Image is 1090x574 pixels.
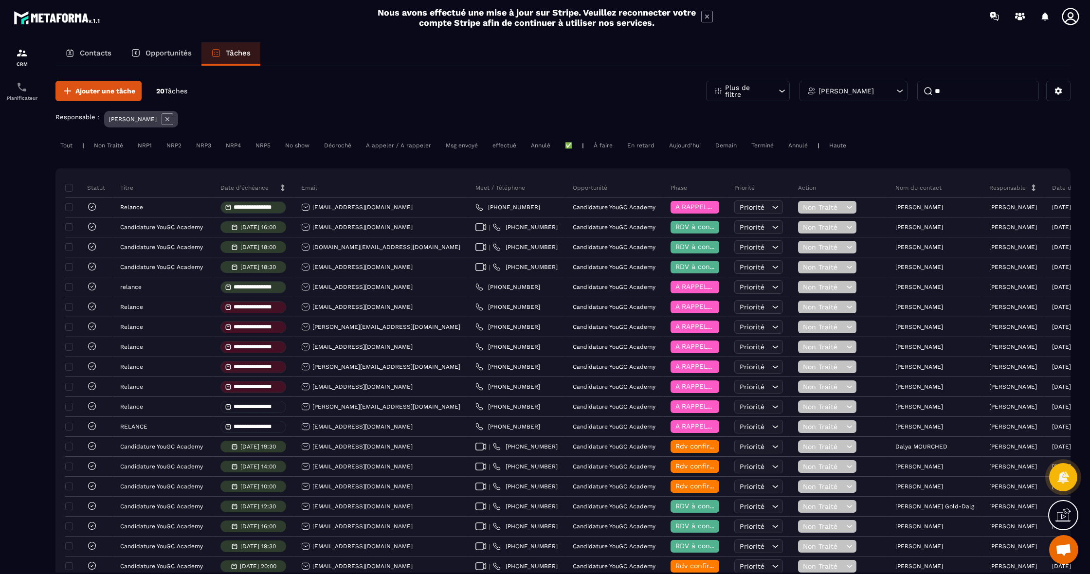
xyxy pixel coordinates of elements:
p: [PERSON_NAME] [895,284,943,290]
p: [PERSON_NAME] [989,503,1037,510]
a: Opportunités [121,42,201,66]
div: Demain [710,140,742,151]
p: [PERSON_NAME] [989,244,1037,251]
p: Relance [120,383,143,390]
span: Non Traité [803,243,844,251]
p: relance [120,284,142,290]
p: [PERSON_NAME] [895,543,943,550]
p: Phase [671,184,687,192]
span: Non Traité [803,502,844,510]
span: Priorité [740,542,764,550]
a: [PHONE_NUMBER] [475,403,540,411]
span: A RAPPELER/GHOST/NO SHOW✖️ [675,323,785,330]
p: [PERSON_NAME] [895,244,943,251]
span: Non Traité [803,443,844,450]
p: [DATE] 12:02 [1052,403,1088,410]
img: scheduler [16,81,28,93]
p: [PERSON_NAME] [989,383,1037,390]
p: [PERSON_NAME] [989,284,1037,290]
p: [PERSON_NAME] [895,423,943,430]
p: [DATE] 16:00 [240,523,276,530]
span: A RAPPELER/GHOST/NO SHOW✖️ [675,382,785,390]
span: RDV à confimer ❓ [675,223,738,231]
p: Candidature YouGC Academy [573,323,655,330]
div: Annulé [526,140,555,151]
a: [PHONE_NUMBER] [475,363,540,371]
span: Priorité [740,443,764,450]
p: [PERSON_NAME] [989,463,1037,470]
a: [PHONE_NUMBER] [493,562,558,570]
p: Responsable : [55,113,99,121]
span: | [489,264,490,271]
a: [PHONE_NUMBER] [475,303,540,311]
p: Candidature YouGC Academy [120,443,203,450]
div: effectué [488,140,521,151]
p: [PERSON_NAME] [109,116,157,123]
span: Non Traité [803,483,844,490]
span: RDV à confimer ❓ [675,502,738,510]
p: | [582,142,584,149]
p: [DATE] 20:00 [240,563,276,570]
span: Priorité [740,243,764,251]
p: Candidature YouGC Academy [120,483,203,490]
span: Non Traité [803,463,844,470]
span: Non Traité [803,303,844,311]
p: | [82,142,84,149]
p: [PERSON_NAME] [895,224,943,231]
p: Relance [120,403,143,410]
p: [PERSON_NAME] [895,463,943,470]
a: [PHONE_NUMBER] [493,243,558,251]
h2: Nous avons effectué une mise à jour sur Stripe. Veuillez reconnecter votre compte Stripe afin de ... [377,7,696,28]
span: Non Traité [803,263,844,271]
span: A RAPPELER/GHOST/NO SHOW✖️ [675,303,785,310]
p: Opportunités [145,49,192,57]
p: [DATE] 15:00 [1052,443,1088,450]
span: Non Traité [803,343,844,351]
div: NRP5 [251,140,275,151]
p: [PERSON_NAME] [895,523,943,530]
span: Non Traité [803,203,844,211]
span: | [489,563,490,570]
p: Relance [120,204,143,211]
p: [DATE] 16:00 [240,224,276,231]
p: Dalya MOURCHED [895,443,947,450]
div: NRP3 [191,140,216,151]
a: [PHONE_NUMBER] [493,223,558,231]
p: [PERSON_NAME] [895,363,943,370]
span: Priorité [740,203,764,211]
p: [DATE] 18:30 [240,264,276,270]
span: Rdv confirmé ✅ [675,482,730,490]
p: [PERSON_NAME] [895,343,943,350]
p: Candidature YouGC Academy [573,443,655,450]
a: [PHONE_NUMBER] [493,522,558,530]
p: Candidature YouGC Academy [573,503,655,510]
span: RDV à confimer ❓ [675,263,738,270]
span: A RAPPELER/GHOST/NO SHOW✖️ [675,422,785,430]
p: Candidature YouGC Academy [573,423,655,430]
p: [PERSON_NAME] [989,304,1037,310]
p: Meet / Téléphone [475,184,525,192]
p: Candidature YouGC Academy [573,284,655,290]
span: Priorité [740,263,764,271]
p: Candidature YouGC Academy [573,244,655,251]
a: [PHONE_NUMBER] [475,323,540,331]
p: Priorité [734,184,755,192]
p: [PERSON_NAME] [895,483,943,490]
div: Non Traité [89,140,128,151]
p: [DATE] 14:07 [1052,304,1088,310]
span: Priorité [740,343,764,351]
div: Terminé [746,140,779,151]
p: [PERSON_NAME] [895,563,943,570]
a: Tâches [201,42,260,66]
p: [PERSON_NAME] [989,523,1037,530]
p: Candidature YouGC Academy [120,264,203,270]
p: Tâches [226,49,251,57]
button: Ajouter une tâche [55,81,142,101]
p: [PERSON_NAME] [895,403,943,410]
p: [DATE] 11:54 [1052,383,1087,390]
p: Candidature YouGC Academy [573,563,655,570]
span: A RAPPELER/GHOST/NO SHOW✖️ [675,342,785,350]
p: [DATE] 14:00 [240,463,276,470]
div: NRP1 [133,140,157,151]
div: NRP2 [162,140,186,151]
